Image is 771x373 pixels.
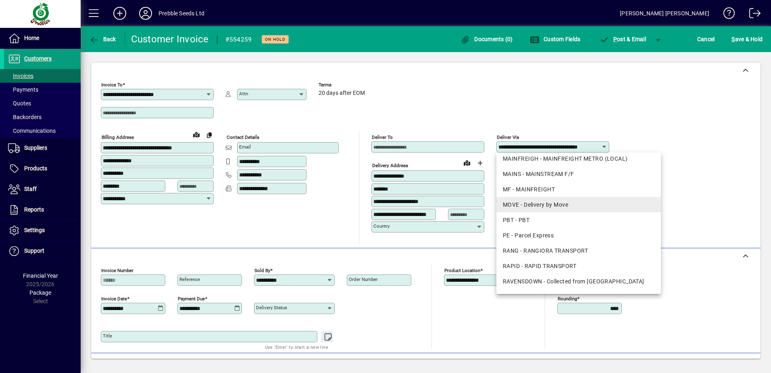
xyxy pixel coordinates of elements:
span: Documents (0) [461,36,513,42]
span: Suppliers [24,145,47,151]
mat-option: MAINS - MAINSTREAM F/F [496,166,661,182]
button: Product History [480,357,528,372]
button: Back [87,32,118,46]
a: Staff [4,179,81,199]
span: Settings [24,227,45,233]
span: On hold [265,37,285,42]
mat-label: Order number [349,277,378,282]
a: Logout [743,2,761,28]
div: RANG - RANGIORA TRANSPORT [503,247,654,255]
mat-label: Title [103,333,112,339]
button: Documents (0) [458,32,515,46]
span: Communications [8,128,56,134]
div: PE - Parcel Express [503,231,654,240]
mat-label: Sold by [254,268,270,273]
span: Payments [8,86,38,93]
button: Post & Email [595,32,650,46]
button: Save & Hold [729,32,765,46]
button: Add [107,6,133,21]
a: Backorders [4,110,81,124]
span: Invoices [8,73,33,79]
span: ost & Email [599,36,646,42]
span: Home [24,35,39,41]
a: Products [4,159,81,179]
div: #554259 [225,33,252,46]
span: Terms [319,82,367,88]
mat-option: RANG - RANGIORA TRANSPORT [496,243,661,258]
button: Copy to Delivery address [203,128,216,141]
a: Support [4,241,81,261]
mat-option: MOVE - Delivery by Move [496,197,661,212]
div: RF - Delivered By [PERSON_NAME] [503,293,654,301]
span: Products [24,165,47,172]
span: S [731,36,735,42]
mat-label: Attn [239,91,248,96]
div: MAINS - MAINSTREAM F/F [503,170,654,178]
a: Payments [4,83,81,96]
mat-label: Delivery status [256,305,287,310]
mat-option: RF - Delivered By Roger [496,289,661,304]
span: Support [24,247,44,254]
div: Prebble Seeds Ltd [158,7,204,20]
mat-option: PE - Parcel Express [496,228,661,243]
mat-label: Invoice number [101,268,133,273]
span: ave & Hold [731,33,763,46]
span: Backorders [8,114,42,120]
mat-label: Deliver via [497,134,519,140]
mat-option: RAVENSDOWN - Collected from Ravensdown [496,274,661,289]
div: RAPID - RAPID TRANSPORT [503,262,654,270]
mat-option: RAPID - RAPID TRANSPORT [496,258,661,274]
button: Cancel [695,32,717,46]
mat-label: Payment due [178,296,205,302]
span: Cancel [697,33,715,46]
span: Product [706,358,738,371]
a: Settings [4,220,81,241]
a: Communications [4,124,81,138]
span: Quotes [8,100,31,107]
div: Customer Invoice [131,33,209,46]
a: View on map [190,128,203,141]
mat-label: Reference [179,277,200,282]
mat-hint: Use 'Enter' to start a new line [265,342,328,352]
span: Package [29,289,51,296]
a: Knowledge Base [717,2,735,28]
span: Product History [483,358,525,371]
a: Invoices [4,69,81,83]
mat-label: Invoice date [101,296,127,302]
mat-label: Country [373,223,390,229]
a: Quotes [4,96,81,110]
div: MOVE - Delivery by Move [503,201,654,209]
mat-label: Product location [444,268,480,273]
a: View on map [461,156,473,169]
span: Customers [24,55,52,62]
a: Suppliers [4,138,81,158]
button: Product [702,357,742,372]
mat-option: MF - MAINFREIGHT [496,182,661,197]
span: Reports [24,206,44,213]
div: MAINFREIGH - MAINFREIGHT METRO (LOCAL) [503,155,654,163]
div: PBT - PBT [503,216,654,224]
span: P [613,36,617,42]
a: Home [4,28,81,48]
mat-label: Invoice To [101,82,123,88]
app-page-header-button: Back [81,32,125,46]
span: Custom Fields [530,36,581,42]
div: [PERSON_NAME] [PERSON_NAME] [620,7,709,20]
mat-label: Deliver To [372,134,393,140]
button: Profile [133,6,158,21]
button: Choose address [473,157,486,170]
span: 20 days after EOM [319,90,365,96]
span: Financial Year [23,272,58,279]
mat-label: Email [239,144,251,150]
mat-option: MAINFREIGH - MAINFREIGHT METRO (LOCAL) [496,151,661,166]
a: Reports [4,200,81,220]
span: Back [89,36,116,42]
mat-label: Rounding [558,296,577,302]
mat-option: PBT - PBT [496,212,661,228]
div: RAVENSDOWN - Collected from [GEOGRAPHIC_DATA] [503,277,654,286]
span: Staff [24,186,37,192]
button: Custom Fields [528,32,583,46]
div: MF - MAINFREIGHT [503,185,654,194]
